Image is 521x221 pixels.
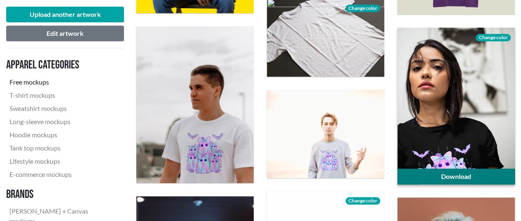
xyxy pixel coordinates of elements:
a: Lifestyle mockups [6,155,117,168]
span: Change color [346,5,380,12]
h3: Apparel categories [6,58,117,72]
a: Hoodie mockups [6,128,117,141]
a: Sweatshirt mockups [6,102,117,115]
button: Upload another artwork [6,7,124,22]
span: Change color [476,34,510,41]
span: Change color [346,197,380,205]
h3: Brands [6,188,117,202]
a: Long-sleeve mockups [6,115,117,128]
a: Download [397,169,515,184]
button: Edit artwork [6,26,124,41]
a: T-shirt mockups [6,89,117,102]
a: E-commerce mockups [6,168,117,181]
a: Tank top mockups [6,141,117,155]
a: Free mockups [6,75,117,89]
